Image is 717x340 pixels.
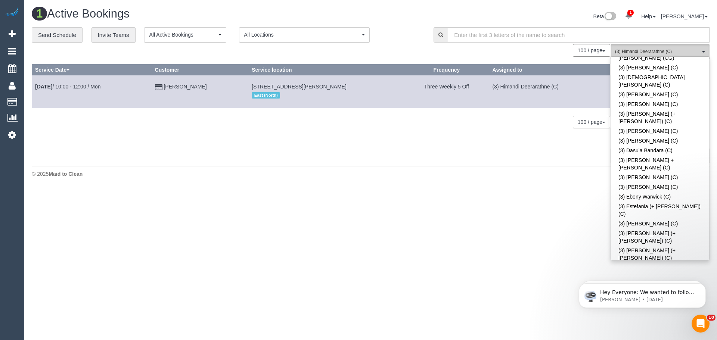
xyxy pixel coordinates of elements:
[611,202,709,219] a: (3) Estefania (+ [PERSON_NAME]) (C)
[164,84,207,90] a: [PERSON_NAME]
[32,65,152,75] th: Service Date
[611,172,709,182] a: (3) [PERSON_NAME] (C)
[611,155,709,172] a: (3) [PERSON_NAME] + [PERSON_NAME] (C)
[252,90,401,100] div: Location
[32,7,47,21] span: 1
[611,44,710,56] ol: All Teams
[611,219,709,228] a: (3) [PERSON_NAME] (C)
[611,44,710,59] button: (3) Himandi Deerarathne (C)
[35,84,52,90] b: [DATE]
[32,75,152,108] td: Schedule date
[152,65,249,75] th: Customer
[152,75,249,108] td: Customer
[615,49,700,55] span: (3) Himandi Deerarathne (C)
[604,12,616,22] img: New interface
[155,85,162,90] i: Credit Card Payment
[35,84,101,90] a: [DATE]/ 10:00 - 12:00 / Mon
[252,92,280,98] span: East (North)
[149,31,217,38] span: All Active Bookings
[32,22,128,102] span: Hey Everyone: We wanted to follow up and let you know we have been closely monitoring the account...
[32,7,365,20] h1: Active Bookings
[573,44,610,57] button: 100 / page
[4,7,19,18] img: Automaid Logo
[144,27,226,43] button: All Active Bookings
[573,44,610,57] nav: Pagination navigation
[611,63,709,72] a: (3) [PERSON_NAME] (C)
[91,27,136,43] a: Invite Teams
[593,13,617,19] a: Beta
[707,315,716,321] span: 10
[32,29,129,35] p: Message from Ellie, sent 2d ago
[489,75,610,108] td: Assigned to
[489,65,610,75] th: Assigned to
[611,182,709,192] a: (3) [PERSON_NAME] (C)
[448,27,710,43] input: Enter the first 3 letters of the name to search
[249,75,404,108] td: Service location
[621,7,636,24] a: 1
[611,99,709,109] a: (3) [PERSON_NAME] (C)
[611,90,709,99] a: (3) [PERSON_NAME] (C)
[641,13,656,19] a: Help
[32,170,710,178] div: © 2025
[32,27,83,43] a: Send Schedule
[611,136,709,146] a: (3) [PERSON_NAME] (C)
[661,13,708,19] a: [PERSON_NAME]
[568,268,717,320] iframe: Intercom notifications message
[404,75,489,108] td: Frequency
[627,10,634,16] span: 1
[573,116,610,128] nav: Pagination navigation
[252,84,347,90] span: [STREET_ADDRESS][PERSON_NAME]
[611,228,709,246] a: (3) [PERSON_NAME] (+ [PERSON_NAME]) (C)
[611,246,709,263] a: (3) [PERSON_NAME] (+ [PERSON_NAME]) (C)
[573,116,610,128] button: 100 / page
[244,31,360,38] span: All Locations
[611,126,709,136] a: (3) [PERSON_NAME] (C)
[611,72,709,90] a: (3) [DEMOGRAPHIC_DATA][PERSON_NAME] (C)
[692,315,710,333] iframe: Intercom live chat
[611,146,709,155] a: (3) Dasula Bandara (C)
[404,65,489,75] th: Frequency
[611,109,709,126] a: (3) [PERSON_NAME] (+ [PERSON_NAME]) (C)
[611,192,709,202] a: (3) Ebony Warwick (C)
[249,65,404,75] th: Service location
[49,171,83,177] strong: Maid to Clean
[239,27,370,43] button: All Locations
